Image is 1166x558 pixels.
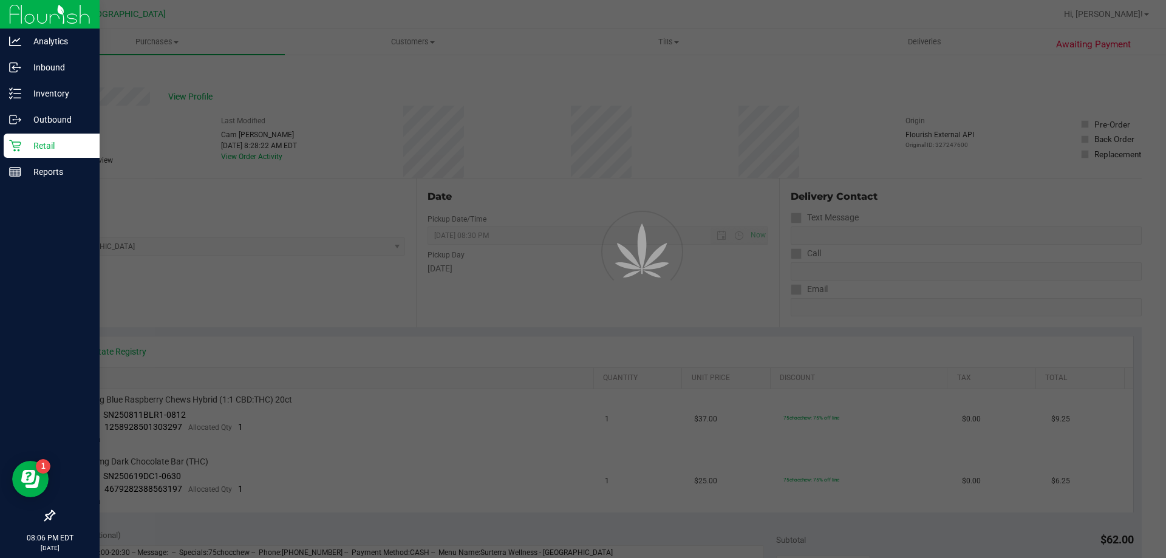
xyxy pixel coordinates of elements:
[5,532,94,543] p: 08:06 PM EDT
[21,34,94,49] p: Analytics
[9,114,21,126] inline-svg: Outbound
[9,140,21,152] inline-svg: Retail
[9,61,21,73] inline-svg: Inbound
[9,87,21,100] inline-svg: Inventory
[9,35,21,47] inline-svg: Analytics
[21,112,94,127] p: Outbound
[5,543,94,553] p: [DATE]
[12,461,49,497] iframe: Resource center
[21,138,94,153] p: Retail
[21,165,94,179] p: Reports
[21,86,94,101] p: Inventory
[9,166,21,178] inline-svg: Reports
[36,459,50,474] iframe: Resource center unread badge
[21,60,94,75] p: Inbound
